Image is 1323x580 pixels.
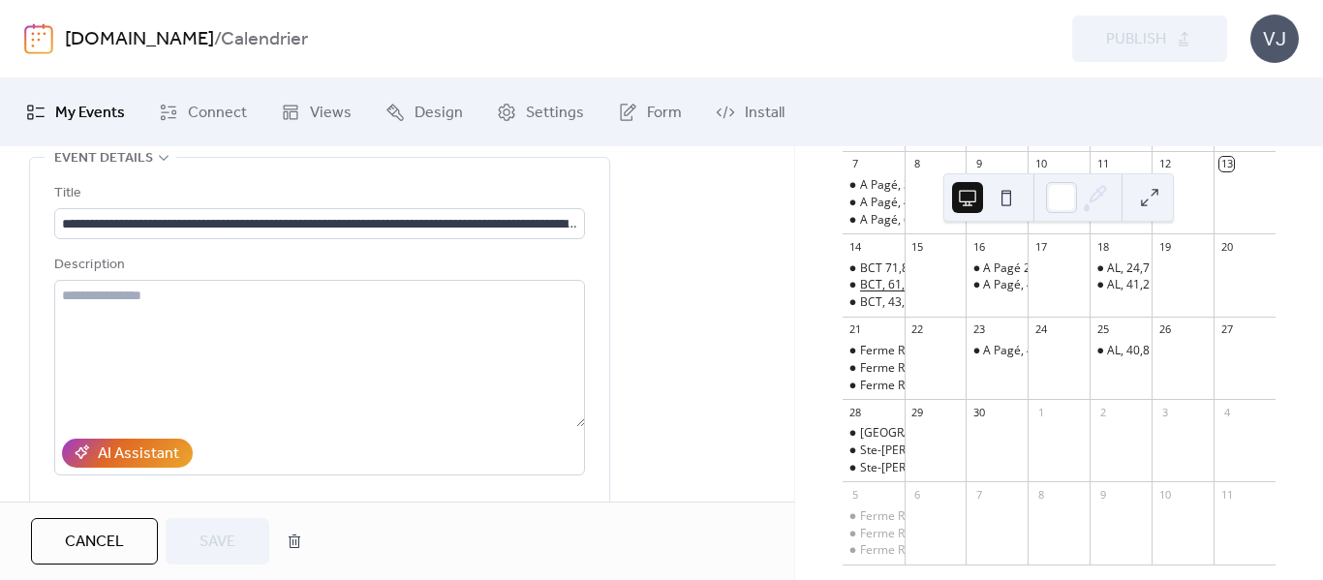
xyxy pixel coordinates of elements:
[843,460,905,476] div: Ste-Mélanie, 60,5 km Ste-Marceline, St-Alphonse, Ste-Béatrix, Rg St-Laurent, Ch des Dalles. Comma...
[266,86,366,138] a: Views
[843,277,905,293] div: BCT, 61,5 km St-Gérard, l'Assomption, Rg Point-du-Jour-Nord. Commandité par Napa distributeur de ...
[843,443,905,459] div: Ste-Mélanie, 52,2 km Lac Rocher, Rg des Dalles, Rg St-Laurent, Ste-Béatrix. Commandité par Auberg...
[843,177,905,194] div: A Pagé, 39,6 km St-Ambroise, Ste-Marceline. Commandité par Municipalité de St-Ambroise service mu...
[843,508,905,525] div: Ferme Régis, 52,1 km Ste-Élisabeth, St-Norbert, Rg dse Cascades, Rg Grande-Chaloupe. Commandité p...
[843,212,905,229] div: A Pagé, 67,2 km St-Liguori, St-Ambroise, Ste-Marceline, Ste-Mélanie. Commandité par La Distinctio...
[971,405,986,419] div: 30
[1157,157,1172,171] div: 12
[54,254,581,277] div: Description
[1095,405,1110,419] div: 2
[843,526,905,542] div: Ferme Régis, 66,6 km Élisabeth, St-Félix, Ste-Mélanie, St-Ambroise. Commandité par Ville de Notre...
[1095,239,1110,254] div: 18
[848,405,863,419] div: 28
[1033,239,1048,254] div: 17
[843,294,905,311] div: BCT, 43,6 km St-Thomas, Rg St-Henri, Ch Cyrille-Beaudry. Commandité par Jocelyn Lanctôt courtier ...
[1090,343,1152,359] div: AL, 40,8 km St-Paul, Ch Cyrille-Beaudry, Ste-Marie, Crabtree. Commandité par Brasserie Alchimiste...
[31,518,158,565] button: Cancel
[843,195,905,211] div: A Pagé, 48,9 km St-Liguori, St-Jacques, Ste-Marie, Crabtree. Commandité par Constuction Mike Blai...
[910,405,925,419] div: 29
[482,86,599,138] a: Settings
[647,102,682,125] span: Form
[12,86,139,138] a: My Events
[843,542,905,559] div: Ferme Régis, 83,4 km Ste-Élisabeth, St-Norbert, St-Félix, Lac Rocher, St-Ambroise. Commandité par...
[1157,239,1172,254] div: 19
[848,322,863,337] div: 21
[910,487,925,502] div: 6
[1095,322,1110,337] div: 25
[843,360,905,377] div: Ferme Régis, 64,6 km Ste-Élisabeth, St-Cuthbert, Berthier. Commandité par Sylvain Labine représen...
[214,21,221,58] b: /
[966,277,1028,293] div: A Pagé, 43,2 km Ch Village St-Pierre-Nord, Base-de-Roc. St-Paul. Commandité par salle d'entraînem...
[966,343,1028,359] div: A Pagé, 42,7 km St-Ambroise, Ste-Mélanie. Commandité par Brasserie la Broue Sportive
[971,487,986,502] div: 7
[843,260,905,277] div: BCT 71,8 km St-Gérard, l'Épiphanie, l'Assomption, Rg Point-du-Jour-Nord. Commandité par Pulsion S...
[1090,277,1152,293] div: AL, 41,2 km St-Thomas, Crabtree, St-Paul. Commandité par Son X Plus produits audio/vidéo
[371,86,477,138] a: Design
[971,157,986,171] div: 9
[971,239,986,254] div: 16
[910,239,925,254] div: 15
[843,378,905,394] div: Ferme Régis, 81,1 km St-Thomas, Rg St-Jean-Baptiste, Lavaltrie, Rg Petit-Bois, Rg Cascades. Comma...
[1219,487,1234,502] div: 11
[1033,405,1048,419] div: 1
[1157,405,1172,419] div: 3
[910,322,925,337] div: 22
[701,86,799,138] a: Install
[848,239,863,254] div: 14
[1219,239,1234,254] div: 20
[62,439,193,468] button: AI Assistant
[1033,487,1048,502] div: 8
[144,86,262,138] a: Connect
[415,102,463,125] span: Design
[745,102,785,125] span: Install
[1095,157,1110,171] div: 11
[98,443,179,466] div: AI Assistant
[54,499,581,522] div: Location
[1157,487,1172,502] div: 10
[54,147,153,170] span: Event details
[1033,157,1048,171] div: 10
[1090,260,1152,277] div: AL, 24,7 km rue Lépine, Rg Sud, St-Thomas, Base de Roc
[55,102,125,125] span: My Events
[188,102,247,125] span: Connect
[843,343,905,359] div: Ferme Régis, 45,2 km Rg Ste-Julie, Ste-Élisabeth, St-Thomas. Commandité par Salon de coiffure ABC
[603,86,696,138] a: Form
[1219,157,1234,171] div: 13
[1250,15,1299,63] div: VJ
[54,182,581,205] div: Title
[1219,405,1234,419] div: 4
[24,23,53,54] img: logo
[971,322,986,337] div: 23
[966,260,1028,277] div: A Pagé 25 km Petite-Noraie, Ch St-Pierre, Rg Double, 38e av, St-Ambroise, Voie de Contournement
[848,487,863,502] div: 5
[65,531,124,554] span: Cancel
[310,102,352,125] span: Views
[1033,322,1048,337] div: 24
[1157,322,1172,337] div: 26
[65,21,214,58] a: [DOMAIN_NAME]
[910,157,925,171] div: 8
[221,21,308,58] b: Calendrier
[1095,487,1110,502] div: 9
[1219,322,1234,337] div: 27
[843,425,905,442] div: Ste-Mélanie, 38,1 km Pont Baril, Rg Ste-Julie, Rue Visitation, Voie de Contournement, Rg- du-Pied...
[848,157,863,171] div: 7
[526,102,584,125] span: Settings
